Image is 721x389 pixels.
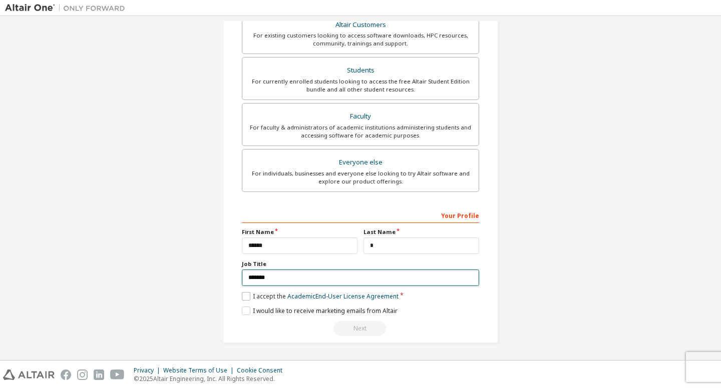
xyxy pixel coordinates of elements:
div: Altair Customers [248,18,473,32]
div: Privacy [134,366,163,374]
label: Last Name [364,228,479,236]
label: I would like to receive marketing emails from Altair [242,306,398,315]
div: Website Terms of Use [163,366,237,374]
div: Read and acccept EULA to continue [242,321,479,336]
div: Students [248,63,473,77]
div: Faculty [248,109,473,123]
div: Cookie Consent [237,366,288,374]
label: I accept the [242,292,399,300]
img: youtube.svg [110,369,125,380]
img: linkedin.svg [94,369,104,380]
img: Altair One [5,3,130,13]
p: © 2025 Altair Engineering, Inc. All Rights Reserved. [134,374,288,383]
div: Everyone else [248,155,473,169]
div: For currently enrolled students looking to access the free Altair Student Edition bundle and all ... [248,77,473,93]
label: Job Title [242,260,479,268]
a: Academic End-User License Agreement [287,292,399,300]
div: Your Profile [242,207,479,223]
img: altair_logo.svg [3,369,55,380]
img: instagram.svg [77,369,88,380]
div: For individuals, businesses and everyone else looking to try Altair software and explore our prod... [248,169,473,185]
div: For faculty & administrators of academic institutions administering students and accessing softwa... [248,123,473,139]
div: For existing customers looking to access software downloads, HPC resources, community, trainings ... [248,31,473,47]
label: First Name [242,228,357,236]
img: facebook.svg [61,369,71,380]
